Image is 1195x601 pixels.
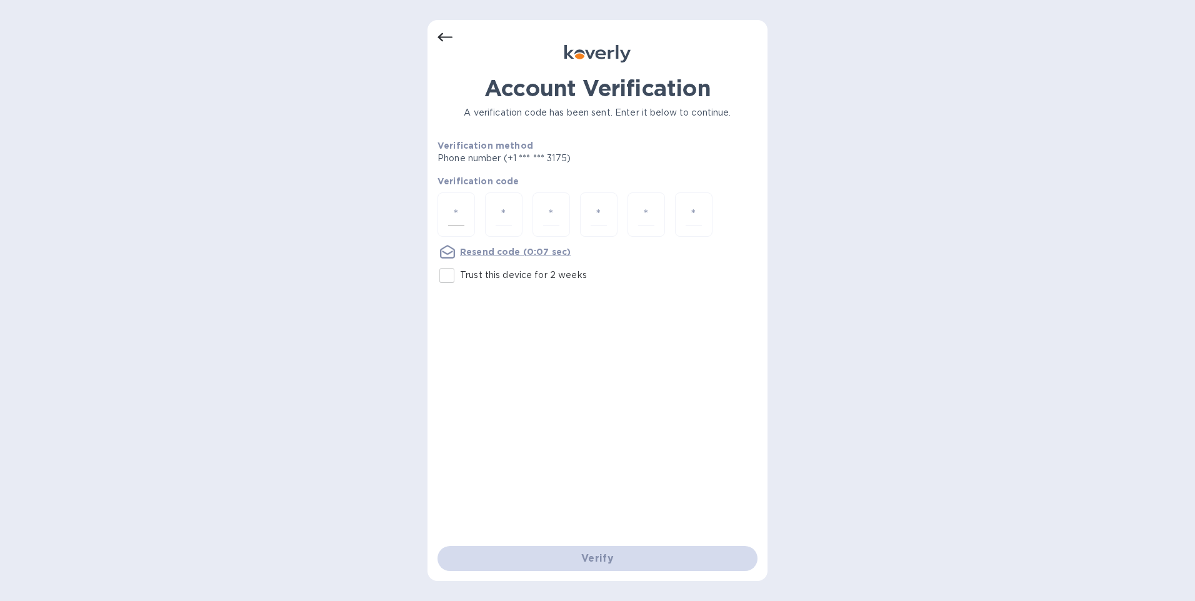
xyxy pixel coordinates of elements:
p: A verification code has been sent. Enter it below to continue. [437,106,757,119]
p: Trust this device for 2 weeks [460,269,587,282]
b: Verification method [437,141,533,151]
h1: Account Verification [437,75,757,101]
p: Verification code [437,175,757,187]
u: Resend code (0:07 sec) [460,247,571,257]
p: Phone number (+1 *** *** 3175) [437,152,666,165]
